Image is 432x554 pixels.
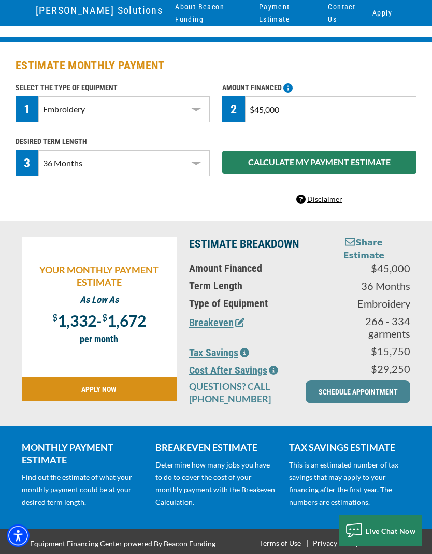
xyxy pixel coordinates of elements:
div: 3 [16,151,38,177]
p: SELECT THE TYPE OF EQUIPMENT [16,82,210,94]
p: 266 - 334 garments [325,315,410,340]
p: This is an estimated number of tax savings that may apply to your financing after the first year.... [289,459,410,509]
button: CALCULATE MY PAYMENT ESTIMATE [222,151,416,174]
button: Live Chat Now [339,515,422,546]
p: $15,750 [325,345,410,358]
a: Disclaimer [296,195,342,204]
p: YOUR MONTHLY PAYMENT ESTIMATE [27,264,171,289]
div: Accessibility Menu [7,524,30,547]
span: $ [102,312,107,324]
p: 36 Months [325,280,410,293]
button: Share Estimate [325,237,402,263]
p: MONTHLY PAYMENT ESTIMATE [22,442,143,466]
span: Live Chat Now [366,527,416,535]
p: per month [27,333,171,346]
button: Cost After Savings [189,363,278,378]
div: 2 [222,97,245,123]
p: Term Length [189,280,313,293]
p: BREAKEVEN ESTIMATE [155,442,277,454]
p: Amount Financed [189,263,313,275]
p: Embroidery [325,298,410,310]
p: Find out the estimate of what your monthly payment could be at your desired term length. [22,472,143,509]
a: APPLY NOW [22,378,177,401]
p: $29,250 [325,363,410,375]
p: Type of Equipment [189,298,313,310]
p: DESIRED TERM LENGTH [16,136,210,148]
p: AMOUNT FINANCED [222,82,416,94]
p: As Low As [27,294,171,307]
button: Tax Savings [189,345,249,361]
p: Determine how many jobs you have to do to cover the cost of your monthly payment with the Breakev... [155,459,277,509]
h2: ESTIMATE MONTHLY PAYMENT [16,59,416,74]
div: 1 [16,97,38,123]
p: $45,000 [325,263,410,275]
p: ESTIMATE BREAKDOWN [189,237,313,253]
span: $ [52,312,57,324]
span: | [306,539,308,548]
button: Breakeven [189,315,244,331]
a: Privacy Policy - open in a new tab [311,539,361,548]
a: [PERSON_NAME] Solutions [36,2,163,19]
span: 1,672 [107,312,146,330]
p: TAX SAVINGS ESTIMATE [289,442,410,454]
a: Terms of Use - open in a new tab [257,539,303,548]
a: SCHEDULE APPOINTMENT [306,381,410,404]
span: 1,332 [57,312,96,330]
p: QUESTIONS? CALL [PHONE_NUMBER] [189,381,294,405]
input: $ [245,97,416,123]
p: - [27,312,171,328]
